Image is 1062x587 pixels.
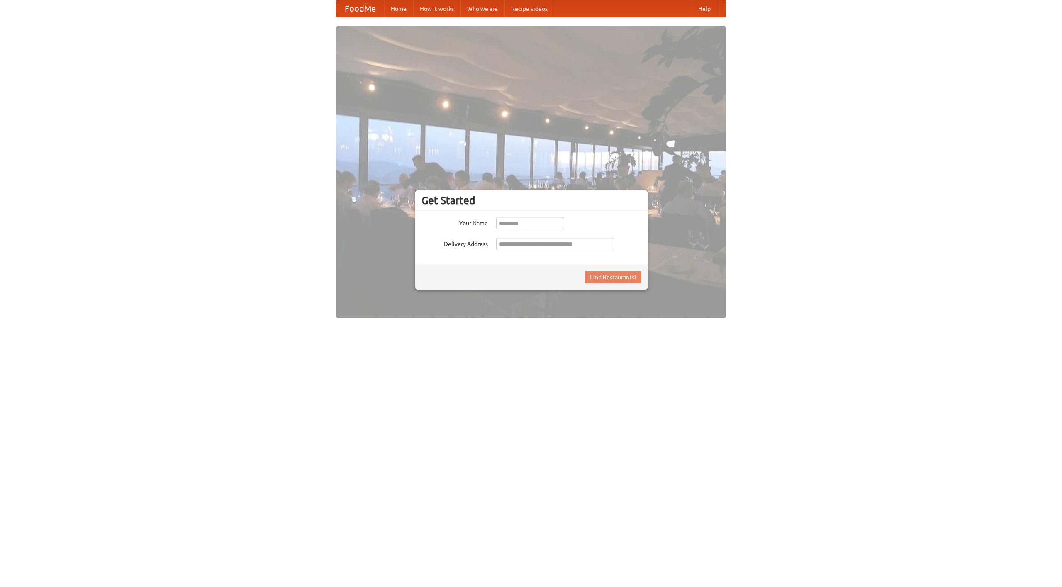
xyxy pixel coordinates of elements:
a: How it works [413,0,460,17]
label: Delivery Address [421,238,488,248]
a: Home [384,0,413,17]
button: Find Restaurants! [585,271,641,283]
a: Help [692,0,717,17]
a: FoodMe [336,0,384,17]
label: Your Name [421,217,488,227]
a: Recipe videos [504,0,554,17]
h3: Get Started [421,194,641,207]
a: Who we are [460,0,504,17]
